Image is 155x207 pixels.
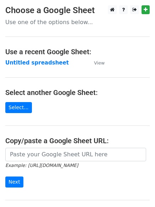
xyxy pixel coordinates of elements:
[5,18,150,26] p: Use one of the options below...
[5,102,32,113] a: Select...
[5,163,78,168] small: Example: [URL][DOMAIN_NAME]
[5,177,23,188] input: Next
[94,60,105,66] small: View
[5,148,146,161] input: Paste your Google Sheet URL here
[5,136,150,145] h4: Copy/paste a Google Sheet URL:
[87,60,105,66] a: View
[5,5,150,16] h3: Choose a Google Sheet
[5,88,150,97] h4: Select another Google Sheet:
[5,47,150,56] h4: Use a recent Google Sheet:
[5,60,69,66] a: Untitled spreadsheet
